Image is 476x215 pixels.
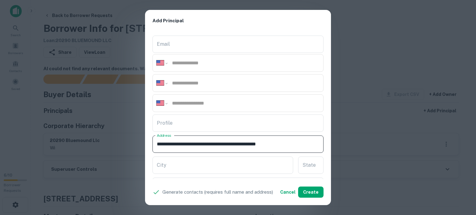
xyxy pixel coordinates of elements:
p: Generate contacts (requires full name and address) [162,188,273,196]
button: Cancel [278,187,298,198]
iframe: Chat Widget [445,166,476,195]
button: Create [298,187,324,198]
label: Address [157,133,171,138]
h2: Add Principal [145,10,331,32]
